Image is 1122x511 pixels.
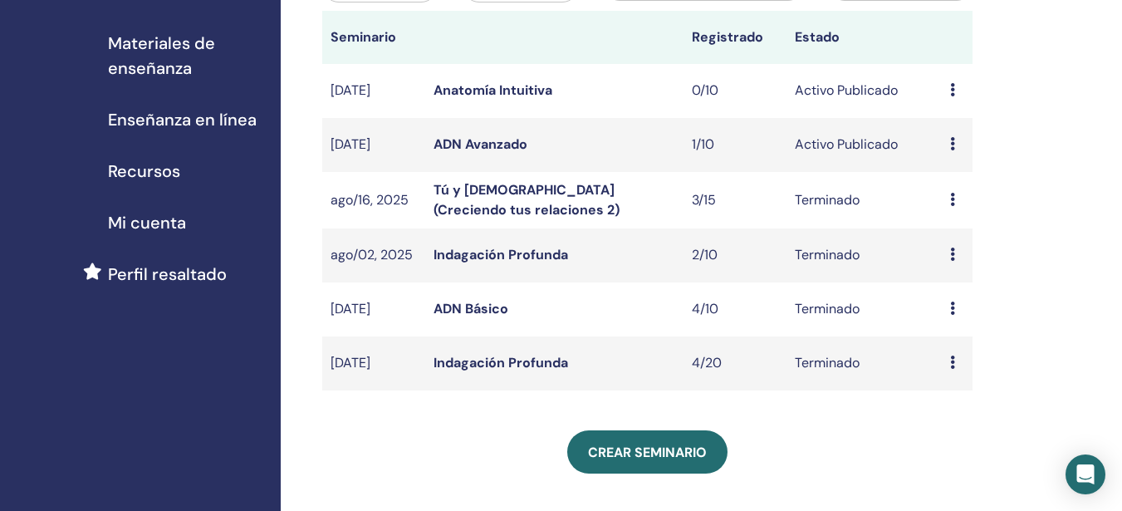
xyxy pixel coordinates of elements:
[322,11,425,64] th: Seminario
[786,283,941,337] td: Terminado
[322,228,425,283] td: ago/02, 2025
[434,81,552,99] a: Anatomía Intuitiva
[322,118,425,172] td: [DATE]
[683,118,786,172] td: 1/10
[434,246,568,263] a: Indagación Profunda
[786,64,941,118] td: Activo Publicado
[683,337,786,391] td: 4/20
[1066,454,1105,494] div: Open Intercom Messenger
[786,337,941,391] td: Terminado
[434,181,620,219] a: Tú y [DEMOGRAPHIC_DATA] (Creciendo tus relaciones 2)
[683,172,786,228] td: 3/15
[683,11,786,64] th: Registrado
[567,430,728,474] a: Crear seminario
[434,354,568,371] a: Indagación Profunda
[786,118,941,172] td: Activo Publicado
[108,31,267,81] span: Materiales de enseñanza
[108,159,180,184] span: Recursos
[683,64,786,118] td: 0/10
[683,228,786,283] td: 2/10
[786,11,941,64] th: Estado
[588,444,707,461] span: Crear seminario
[786,228,941,283] td: Terminado
[434,300,508,317] a: ADN Básico
[322,283,425,337] td: [DATE]
[108,107,257,132] span: Enseñanza en línea
[683,283,786,337] td: 4/10
[322,64,425,118] td: [DATE]
[434,135,527,153] a: ADN Avanzado
[786,172,941,228] td: Terminado
[322,172,425,228] td: ago/16, 2025
[108,210,186,235] span: Mi cuenta
[108,262,227,287] span: Perfil resaltado
[322,337,425,391] td: [DATE]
